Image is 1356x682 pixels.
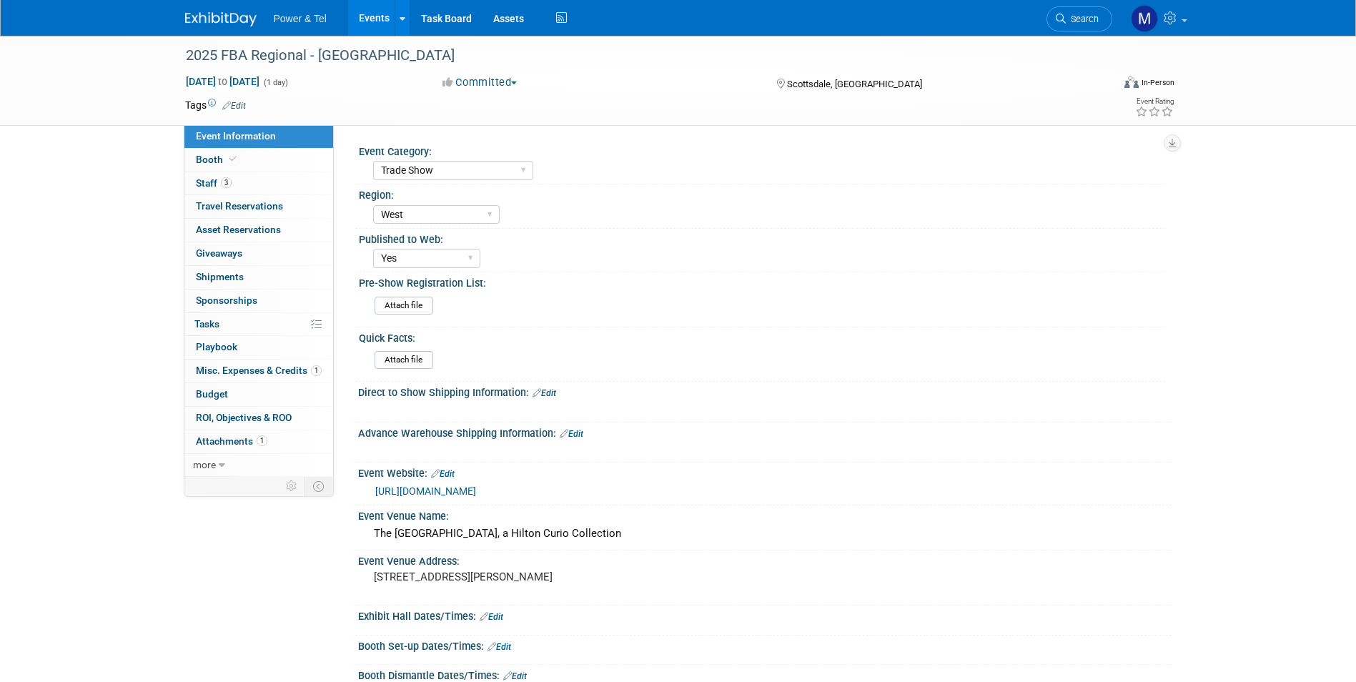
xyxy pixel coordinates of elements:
[358,636,1172,654] div: Booth Set-up Dates/Times:
[184,383,333,406] a: Budget
[196,154,239,165] span: Booth
[185,75,260,88] span: [DATE] [DATE]
[358,382,1172,400] div: Direct to Show Shipping Information:
[196,200,283,212] span: Travel Reservations
[196,365,322,376] span: Misc. Expenses & Credits
[375,485,476,497] a: [URL][DOMAIN_NAME]
[196,412,292,423] span: ROI, Objectives & ROO
[184,125,333,148] a: Event Information
[222,101,246,111] a: Edit
[193,459,216,470] span: more
[358,505,1172,523] div: Event Venue Name:
[359,272,1165,290] div: Pre-Show Registration List:
[359,184,1165,202] div: Region:
[229,155,237,163] i: Booth reservation complete
[257,435,267,446] span: 1
[184,454,333,477] a: more
[184,360,333,382] a: Misc. Expenses & Credits1
[196,295,257,306] span: Sponsorships
[560,429,583,439] a: Edit
[374,570,681,583] pre: [STREET_ADDRESS][PERSON_NAME]
[184,219,333,242] a: Asset Reservations
[279,477,305,495] td: Personalize Event Tab Strip
[194,318,219,330] span: Tasks
[185,98,246,112] td: Tags
[1028,74,1175,96] div: Event Format
[184,266,333,289] a: Shipments
[184,290,333,312] a: Sponsorships
[196,177,232,189] span: Staff
[184,336,333,359] a: Playbook
[359,327,1165,345] div: Quick Facts:
[196,271,244,282] span: Shipments
[184,149,333,172] a: Booth
[1141,77,1174,88] div: In-Person
[1135,98,1174,105] div: Event Rating
[311,365,322,376] span: 1
[359,229,1165,247] div: Published to Web:
[196,435,267,447] span: Attachments
[196,388,228,400] span: Budget
[358,463,1172,481] div: Event Website:
[221,177,232,188] span: 3
[503,671,527,681] a: Edit
[185,12,257,26] img: ExhibitDay
[1131,5,1158,32] img: Madalyn Bobbitt
[358,422,1172,441] div: Advance Warehouse Shipping Information:
[196,341,237,352] span: Playbook
[184,407,333,430] a: ROI, Objectives & ROO
[184,195,333,218] a: Travel Reservations
[184,313,333,336] a: Tasks
[1066,14,1099,24] span: Search
[216,76,229,87] span: to
[480,612,503,622] a: Edit
[358,606,1172,624] div: Exhibit Hall Dates/Times:
[359,141,1165,159] div: Event Category:
[181,43,1091,69] div: 2025 FBA Regional - [GEOGRAPHIC_DATA]
[184,242,333,265] a: Giveaways
[431,469,455,479] a: Edit
[533,388,556,398] a: Edit
[196,247,242,259] span: Giveaways
[304,477,333,495] td: Toggle Event Tabs
[196,224,281,235] span: Asset Reservations
[274,13,327,24] span: Power & Tel
[184,430,333,453] a: Attachments1
[1046,6,1112,31] a: Search
[184,172,333,195] a: Staff3
[437,75,523,90] button: Committed
[787,79,922,89] span: Scottsdale, [GEOGRAPHIC_DATA]
[262,78,288,87] span: (1 day)
[488,642,511,652] a: Edit
[1124,76,1139,88] img: Format-Inperson.png
[369,523,1161,545] div: The [GEOGRAPHIC_DATA], a Hilton Curio Collection
[358,550,1172,568] div: Event Venue Address:
[196,130,276,142] span: Event Information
